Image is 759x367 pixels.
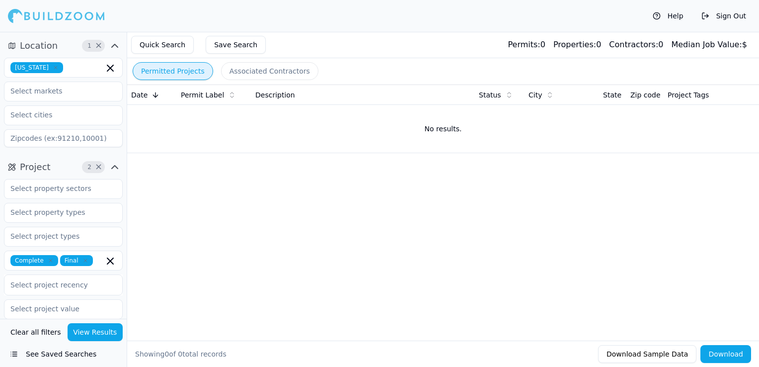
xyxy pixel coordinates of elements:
button: Permitted Projects [133,62,213,80]
span: Location [20,39,58,53]
span: Contractors: [609,40,658,49]
button: Help [648,8,688,24]
span: Status [479,90,501,100]
button: Quick Search [131,36,194,54]
td: No results. [127,105,759,153]
span: Zip code [630,90,661,100]
div: Showing of total records [135,349,227,359]
button: Project2Clear Project filters [4,159,123,175]
div: 0 [508,39,545,51]
span: Properties: [553,40,596,49]
input: Select cities [4,106,110,124]
span: Complete [10,255,58,266]
span: Project [20,160,51,174]
span: Clear Project filters [95,165,102,170]
button: See Saved Searches [4,345,123,363]
button: Save Search [206,36,266,54]
input: Select project types [4,227,110,245]
button: View Results [68,323,123,341]
button: Associated Contractors [221,62,318,80]
span: 2 [84,162,94,172]
div: 0 [553,39,601,51]
span: Date [131,90,148,100]
span: Permits: [508,40,540,49]
button: Location1Clear Location filters [4,38,123,54]
span: [US_STATE] [10,62,63,73]
span: Permit Label [181,90,224,100]
div: $ [671,39,747,51]
button: Clear all filters [8,323,64,341]
input: Select property sectors [4,180,110,197]
button: Download [700,345,751,363]
input: Select project value [4,300,110,318]
span: Final [60,255,93,266]
span: 0 [164,350,169,358]
span: Project Tags [668,90,709,100]
span: City [529,90,542,100]
span: 0 [178,350,182,358]
button: Download Sample Data [598,345,696,363]
span: Clear Location filters [95,43,102,48]
input: Select property types [4,203,110,221]
span: Median Job Value: [671,40,742,49]
input: Zipcodes (ex:91210,10001) [4,129,123,147]
span: Description [255,90,295,100]
input: Select markets [4,82,110,100]
span: 1 [84,41,94,51]
span: State [603,90,621,100]
button: Sign Out [696,8,751,24]
div: 0 [609,39,663,51]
